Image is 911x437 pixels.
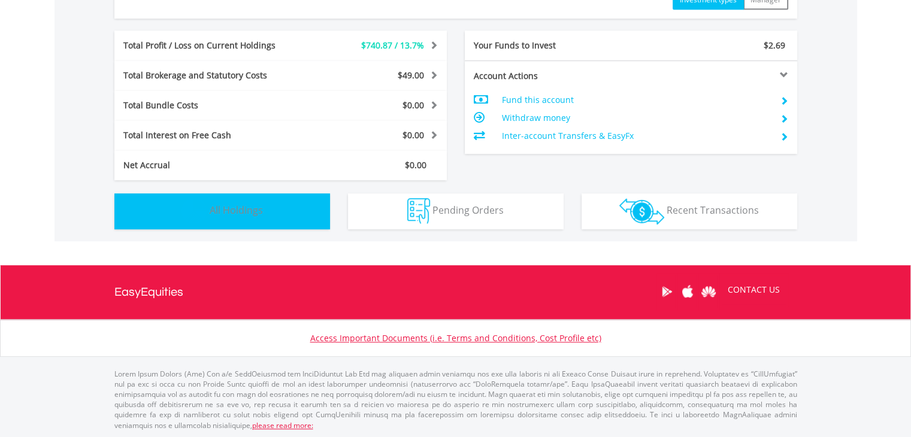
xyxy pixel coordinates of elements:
[210,204,263,217] span: All Holdings
[402,99,424,111] span: $0.00
[619,198,664,224] img: transactions-zar-wht.png
[114,99,308,111] div: Total Bundle Costs
[114,159,308,171] div: Net Accrual
[114,369,797,430] p: Lorem Ipsum Dolors (Ame) Con a/e SeddOeiusmod tem InciDiduntut Lab Etd mag aliquaen admin veniamq...
[114,129,308,141] div: Total Interest on Free Cash
[656,273,677,310] a: Google Play
[501,127,770,145] td: Inter-account Transfers & EasyFx
[361,40,424,51] span: $740.87 / 13.7%
[407,198,430,224] img: pending_instructions-wht.png
[582,193,797,229] button: Recent Transactions
[310,332,601,344] a: Access Important Documents (i.e. Terms and Conditions, Cost Profile etc)
[181,198,207,224] img: holdings-wht.png
[252,420,313,430] a: please read more:
[764,40,785,51] span: $2.69
[719,273,788,306] a: CONTACT US
[398,69,424,81] span: $49.00
[698,273,719,310] a: Huawei
[114,265,183,319] a: EasyEquities
[432,204,504,217] span: Pending Orders
[501,91,770,109] td: Fund this account
[465,70,631,82] div: Account Actions
[667,204,759,217] span: Recent Transactions
[114,193,330,229] button: All Holdings
[465,40,631,51] div: Your Funds to Invest
[114,69,308,81] div: Total Brokerage and Statutory Costs
[348,193,564,229] button: Pending Orders
[114,40,308,51] div: Total Profit / Loss on Current Holdings
[405,159,426,171] span: $0.00
[677,273,698,310] a: Apple
[402,129,424,141] span: $0.00
[501,109,770,127] td: Withdraw money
